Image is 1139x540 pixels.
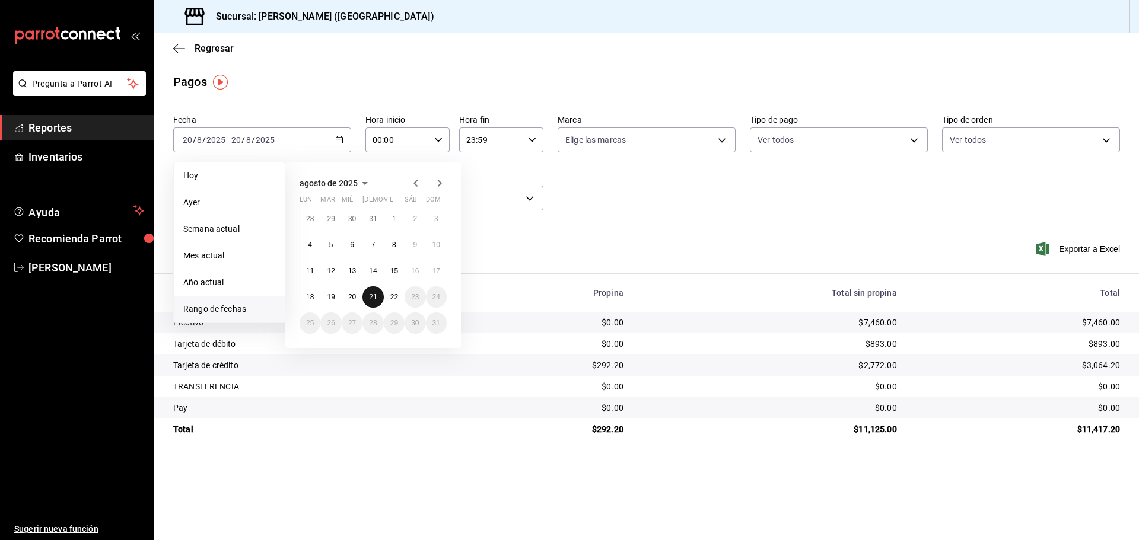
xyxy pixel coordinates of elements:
abbr: 21 de agosto de 2025 [369,293,377,301]
span: agosto de 2025 [300,178,358,188]
div: $7,460.00 [642,317,897,328]
button: 31 de agosto de 2025 [426,312,447,334]
abbr: domingo [426,196,441,208]
div: $893.00 [916,338,1120,350]
abbr: 31 de agosto de 2025 [432,319,440,327]
div: $0.00 [916,402,1120,414]
abbr: 31 de julio de 2025 [369,215,377,223]
abbr: 9 de agosto de 2025 [413,241,417,249]
abbr: 2 de agosto de 2025 [413,215,417,223]
div: Tarjeta de débito [173,338,459,350]
button: 4 de agosto de 2025 [300,234,320,255]
div: Propina [478,288,623,298]
abbr: 13 de agosto de 2025 [348,267,356,275]
input: -- [182,135,193,145]
abbr: 19 de agosto de 2025 [327,293,335,301]
button: 16 de agosto de 2025 [405,260,425,282]
div: Pay [173,402,459,414]
span: Mes actual [183,250,275,262]
button: 29 de julio de 2025 [320,208,341,229]
abbr: 30 de julio de 2025 [348,215,356,223]
div: $0.00 [478,402,623,414]
div: $3,064.20 [916,359,1120,371]
div: $11,125.00 [642,423,897,435]
abbr: 30 de agosto de 2025 [411,319,419,327]
div: $292.20 [478,359,623,371]
abbr: 20 de agosto de 2025 [348,293,356,301]
abbr: viernes [384,196,393,208]
div: $0.00 [916,381,1120,392]
div: TRANSFERENCIA [173,381,459,392]
div: $0.00 [478,338,623,350]
span: Semana actual [183,223,275,235]
button: 24 de agosto de 2025 [426,286,447,308]
button: 19 de agosto de 2025 [320,286,341,308]
button: agosto de 2025 [300,176,372,190]
button: 12 de agosto de 2025 [320,260,341,282]
button: 27 de agosto de 2025 [342,312,362,334]
button: Pregunta a Parrot AI [13,71,146,96]
abbr: 7 de agosto de 2025 [371,241,376,249]
abbr: 28 de julio de 2025 [306,215,314,223]
span: Año actual [183,276,275,289]
button: 5 de agosto de 2025 [320,234,341,255]
span: / [252,135,255,145]
span: Ver todos [950,134,986,146]
button: 21 de agosto de 2025 [362,286,383,308]
abbr: 8 de agosto de 2025 [392,241,396,249]
abbr: 12 de agosto de 2025 [327,267,335,275]
abbr: martes [320,196,335,208]
button: 7 de agosto de 2025 [362,234,383,255]
abbr: 28 de agosto de 2025 [369,319,377,327]
span: [PERSON_NAME] [28,260,144,276]
button: 11 de agosto de 2025 [300,260,320,282]
abbr: 16 de agosto de 2025 [411,267,419,275]
input: ---- [255,135,275,145]
button: 6 de agosto de 2025 [342,234,362,255]
input: ---- [206,135,226,145]
abbr: 1 de agosto de 2025 [392,215,396,223]
span: Regresar [195,43,234,54]
button: Exportar a Excel [1039,242,1120,256]
div: $0.00 [642,381,897,392]
button: 28 de julio de 2025 [300,208,320,229]
button: 26 de agosto de 2025 [320,312,341,334]
abbr: 27 de agosto de 2025 [348,319,356,327]
abbr: 29 de agosto de 2025 [390,319,398,327]
input: -- [246,135,252,145]
div: Total sin propina [642,288,897,298]
div: $11,417.20 [916,423,1120,435]
abbr: 24 de agosto de 2025 [432,293,440,301]
div: $292.20 [478,423,623,435]
abbr: 26 de agosto de 2025 [327,319,335,327]
button: 3 de agosto de 2025 [426,208,447,229]
div: $2,772.00 [642,359,897,371]
img: Tooltip marker [213,75,228,90]
abbr: 4 de agosto de 2025 [308,241,312,249]
button: open_drawer_menu [131,31,140,40]
div: Total [916,288,1120,298]
label: Hora inicio [365,116,450,124]
div: Tarjeta de crédito [173,359,459,371]
span: Recomienda Parrot [28,231,144,247]
button: 22 de agosto de 2025 [384,286,405,308]
button: 8 de agosto de 2025 [384,234,405,255]
abbr: 25 de agosto de 2025 [306,319,314,327]
label: Hora fin [459,116,543,124]
label: Marca [558,116,736,124]
button: 28 de agosto de 2025 [362,312,383,334]
div: Pagos [173,73,207,91]
button: 30 de agosto de 2025 [405,312,425,334]
div: $0.00 [478,381,623,392]
abbr: 10 de agosto de 2025 [432,241,440,249]
span: Reportes [28,120,144,136]
abbr: miércoles [342,196,353,208]
span: Ayer [183,196,275,209]
span: Inventarios [28,149,144,165]
div: $7,460.00 [916,317,1120,328]
button: 20 de agosto de 2025 [342,286,362,308]
label: Tipo de pago [750,116,928,124]
button: Regresar [173,43,234,54]
span: / [241,135,245,145]
label: Fecha [173,116,351,124]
